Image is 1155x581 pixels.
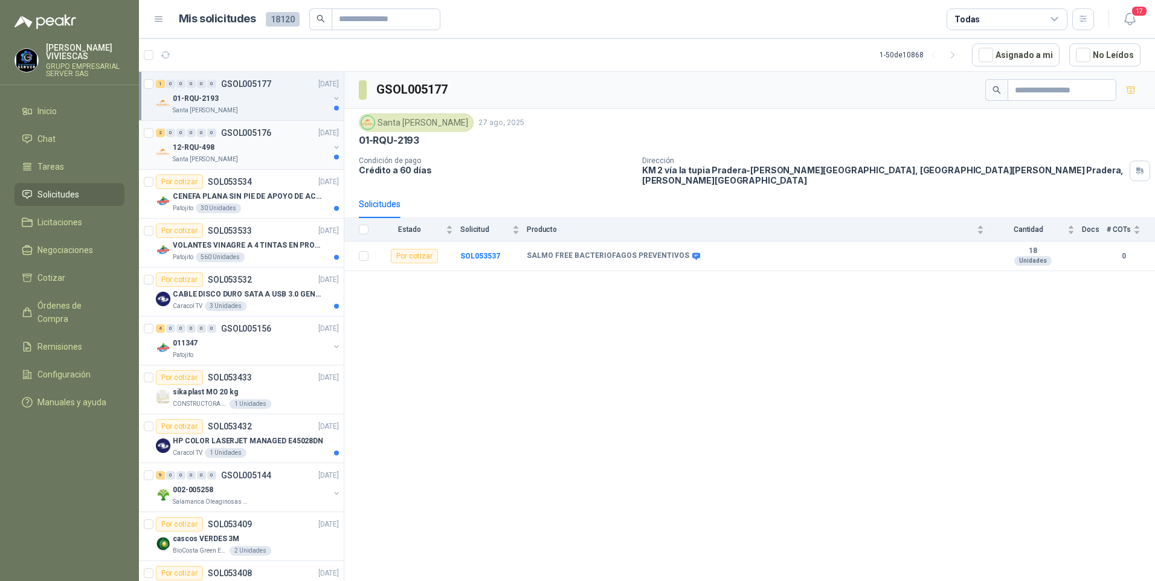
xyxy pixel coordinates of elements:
div: Por cotizar [391,249,438,263]
p: [DATE] [318,372,339,384]
p: KM 2 vía la tupia Pradera-[PERSON_NAME][GEOGRAPHIC_DATA], [GEOGRAPHIC_DATA][PERSON_NAME] Pradera ... [642,165,1125,185]
p: Patojito [173,252,193,262]
p: SOL053409 [208,520,252,528]
p: Santa [PERSON_NAME] [173,106,238,115]
p: SOL053408 [208,569,252,577]
p: [DATE] [318,568,339,579]
p: [PERSON_NAME] VIVIESCAS [46,43,124,60]
p: cascos VERDES 3M [173,533,239,545]
span: Remisiones [37,340,82,353]
p: Salamanca Oleaginosas SAS [173,497,249,507]
div: 1 Unidades [230,399,271,409]
div: Por cotizar [156,419,203,434]
p: CONSTRUCTORA GRUPO FIP [173,399,227,409]
p: GSOL005177 [221,80,271,88]
div: 0 [197,129,206,137]
div: Santa [PERSON_NAME] [359,114,474,132]
a: Negociaciones [14,239,124,262]
th: Docs [1082,218,1107,242]
div: 560 Unidades [196,252,245,262]
a: Por cotizarSOL053532[DATE] Company LogoCABLE DISCO DURO SATA A USB 3.0 GENERICOCaracol TV3 Unidades [139,268,344,316]
div: 0 [207,80,216,88]
a: Órdenes de Compra [14,294,124,330]
div: Todas [954,13,980,26]
span: Órdenes de Compra [37,299,113,326]
p: Crédito a 60 días [359,165,632,175]
img: Company Logo [156,536,170,551]
img: Company Logo [156,292,170,306]
span: Manuales y ayuda [37,396,106,409]
button: 17 [1119,8,1141,30]
p: 12-RQU-498 [173,142,214,153]
div: 0 [187,80,196,88]
img: Company Logo [156,96,170,111]
div: 1 [156,80,165,88]
span: Inicio [37,104,57,118]
div: Por cotizar [156,517,203,531]
img: Company Logo [361,116,375,129]
span: Cotizar [37,271,65,284]
span: Solicitud [460,225,510,234]
p: CENEFA PLANA SIN PIE DE APOYO DE ACUERDO A LA IMAGEN ADJUNTA [173,191,323,202]
div: 0 [197,324,206,333]
div: 3 Unidades [205,301,246,311]
a: Por cotizarSOL053432[DATE] Company LogoHP COLOR LASERJET MANAGED E45028DNCaracol TV1 Unidades [139,414,344,463]
a: Por cotizarSOL053409[DATE] Company Logocascos VERDES 3MBioCosta Green Energy S.A.S2 Unidades [139,512,344,561]
img: Company Logo [156,390,170,404]
p: [DATE] [318,274,339,286]
div: Por cotizar [156,566,203,580]
p: SOL053533 [208,226,252,235]
span: Negociaciones [37,243,93,257]
span: Configuración [37,368,91,381]
b: 18 [991,246,1075,256]
p: [DATE] [318,519,339,530]
a: 2 0 0 0 0 0 GSOL005176[DATE] Company Logo12-RQU-498Santa [PERSON_NAME] [156,126,341,164]
a: Manuales y ayuda [14,391,124,414]
div: Por cotizar [156,175,203,189]
a: Configuración [14,363,124,386]
span: 18120 [266,12,300,27]
p: BioCosta Green Energy S.A.S [173,546,227,556]
div: 0 [197,80,206,88]
div: 4 [156,324,165,333]
div: 0 [166,324,175,333]
th: Cantidad [991,218,1082,242]
th: Solicitud [460,218,527,242]
span: 17 [1131,5,1148,17]
a: Inicio [14,100,124,123]
div: 0 [207,471,216,480]
div: 9 [156,471,165,480]
h1: Mis solicitudes [179,10,256,28]
span: # COTs [1107,225,1131,234]
span: Cantidad [991,225,1065,234]
p: 01-RQU-2193 [359,134,419,147]
p: [DATE] [318,421,339,432]
span: Estado [376,225,443,234]
p: [DATE] [318,79,339,90]
div: 0 [166,129,175,137]
span: search [993,86,1001,94]
b: 0 [1107,251,1141,262]
img: Company Logo [156,487,170,502]
b: SALMO FREE BACTERIOFAGOS PREVENTIVOS [527,251,689,261]
p: 011347 [173,338,198,349]
a: 4 0 0 0 0 0 GSOL005156[DATE] Company Logo011347Patojito [156,321,341,360]
div: 0 [176,129,185,137]
div: Por cotizar [156,370,203,385]
p: 01-RQU-2193 [173,93,219,104]
div: 2 Unidades [230,546,271,556]
p: [DATE] [318,225,339,237]
a: Por cotizarSOL053533[DATE] Company LogoVOLANTES VINAGRE A 4 TINTAS EN PROPALCOTE VER ARCHIVO ADJU... [139,219,344,268]
div: 0 [176,471,185,480]
div: 0 [207,324,216,333]
span: Licitaciones [37,216,82,229]
b: SOL053537 [460,252,500,260]
p: SOL053532 [208,275,252,284]
div: 0 [187,324,196,333]
p: [DATE] [318,470,339,481]
p: CABLE DISCO DURO SATA A USB 3.0 GENERICO [173,289,323,300]
p: Caracol TV [173,448,202,458]
div: 0 [176,324,185,333]
div: 0 [187,129,196,137]
p: SOL053534 [208,178,252,186]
